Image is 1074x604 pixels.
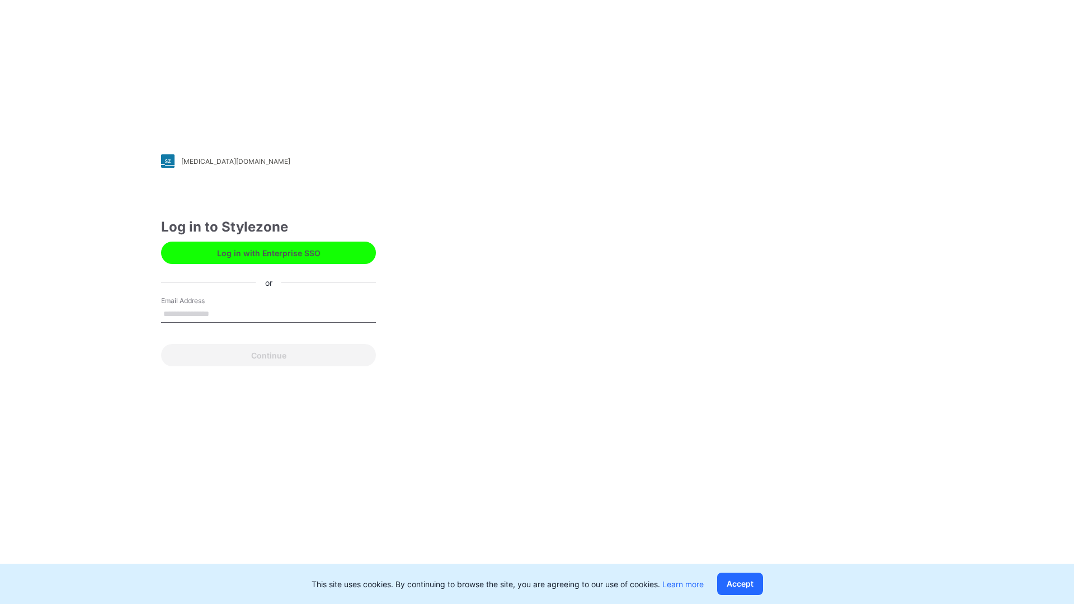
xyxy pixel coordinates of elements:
[161,154,376,168] a: [MEDICAL_DATA][DOMAIN_NAME]
[717,573,763,595] button: Accept
[161,217,376,237] div: Log in to Stylezone
[161,154,175,168] img: stylezone-logo.562084cfcfab977791bfbf7441f1a819.svg
[161,242,376,264] button: Log in with Enterprise SSO
[161,296,239,306] label: Email Address
[312,578,704,590] p: This site uses cookies. By continuing to browse the site, you are agreeing to our use of cookies.
[256,276,281,288] div: or
[906,28,1046,48] img: browzwear-logo.e42bd6dac1945053ebaf764b6aa21510.svg
[181,157,290,166] div: [MEDICAL_DATA][DOMAIN_NAME]
[662,579,704,589] a: Learn more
